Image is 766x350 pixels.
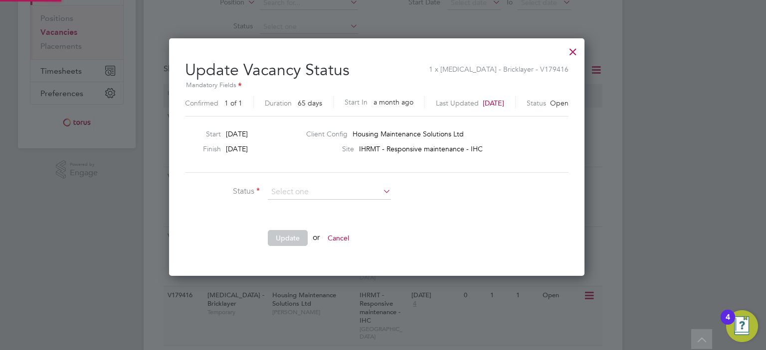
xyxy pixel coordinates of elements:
[226,129,248,138] span: [DATE]
[268,185,391,200] input: Select one
[265,99,292,108] label: Duration
[298,99,322,108] span: 65 days
[345,96,368,109] label: Start In
[185,186,260,197] label: Status
[181,144,221,153] label: Finish
[185,80,569,91] div: Mandatory Fields
[359,144,483,153] span: IHRMT - Responsive maintenance - IHC
[268,230,308,246] button: Update
[436,99,479,108] label: Last Updated
[353,129,464,138] span: Housing Maintenance Solutions Ltd
[726,310,758,342] button: Open Resource Center, 4 new notifications
[306,129,348,138] label: Client Config
[224,99,242,108] span: 1 of 1
[527,99,546,108] label: Status
[306,144,354,153] label: Site
[429,60,569,74] span: 1 x [MEDICAL_DATA] - Bricklayer - V179416
[185,230,484,256] li: or
[181,129,221,138] label: Start
[483,99,504,108] span: [DATE]
[550,99,569,108] span: Open
[185,99,218,108] label: Confirmed
[226,144,248,153] span: [DATE]
[374,98,413,107] span: a month ago
[320,230,357,246] button: Cancel
[185,52,569,113] h2: Update Vacancy Status
[726,317,730,330] div: 4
